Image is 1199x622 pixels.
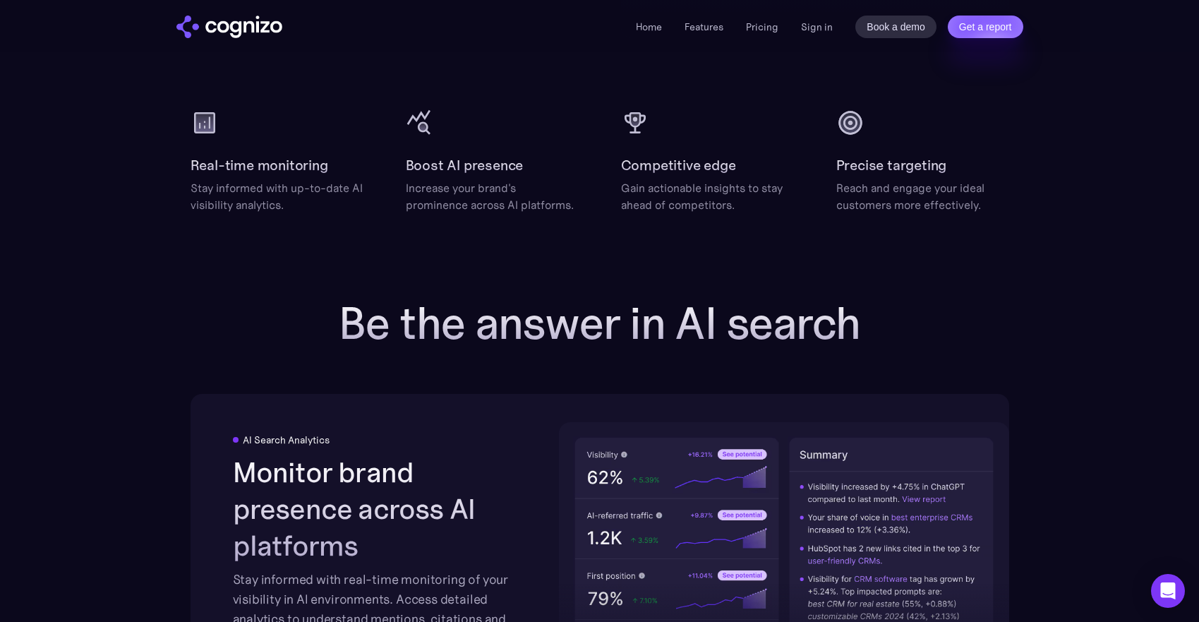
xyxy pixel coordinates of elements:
a: Get a report [948,16,1023,38]
img: cup icon [621,109,649,137]
h2: Precise targeting [836,154,947,177]
a: Pricing [746,20,778,33]
h2: Competitive edge [621,154,736,177]
div: Reach and engage your ideal customers more effectively. [836,179,1009,213]
a: Features [685,20,723,33]
a: Book a demo [855,16,936,38]
a: Home [636,20,662,33]
div: AI Search Analytics [243,434,330,445]
img: target icon [836,109,864,137]
a: Sign in [801,18,833,35]
div: Open Intercom Messenger [1151,574,1185,608]
a: home [176,16,282,38]
div: Increase your brand's prominence across AI platforms. [406,179,579,213]
img: analytics icon [191,109,219,137]
h2: Boost AI presence [406,154,524,177]
h2: Real-time monitoring [191,154,328,177]
h2: Be the answer in AI search [318,298,882,349]
img: query stats icon [406,109,434,137]
div: Gain actionable insights to stay ahead of competitors. [621,179,794,213]
div: Stay informed with up-to-date AI visibility analytics. [191,179,363,213]
h2: Monitor brand presence across AI platforms [233,454,535,564]
img: cognizo logo [176,16,282,38]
